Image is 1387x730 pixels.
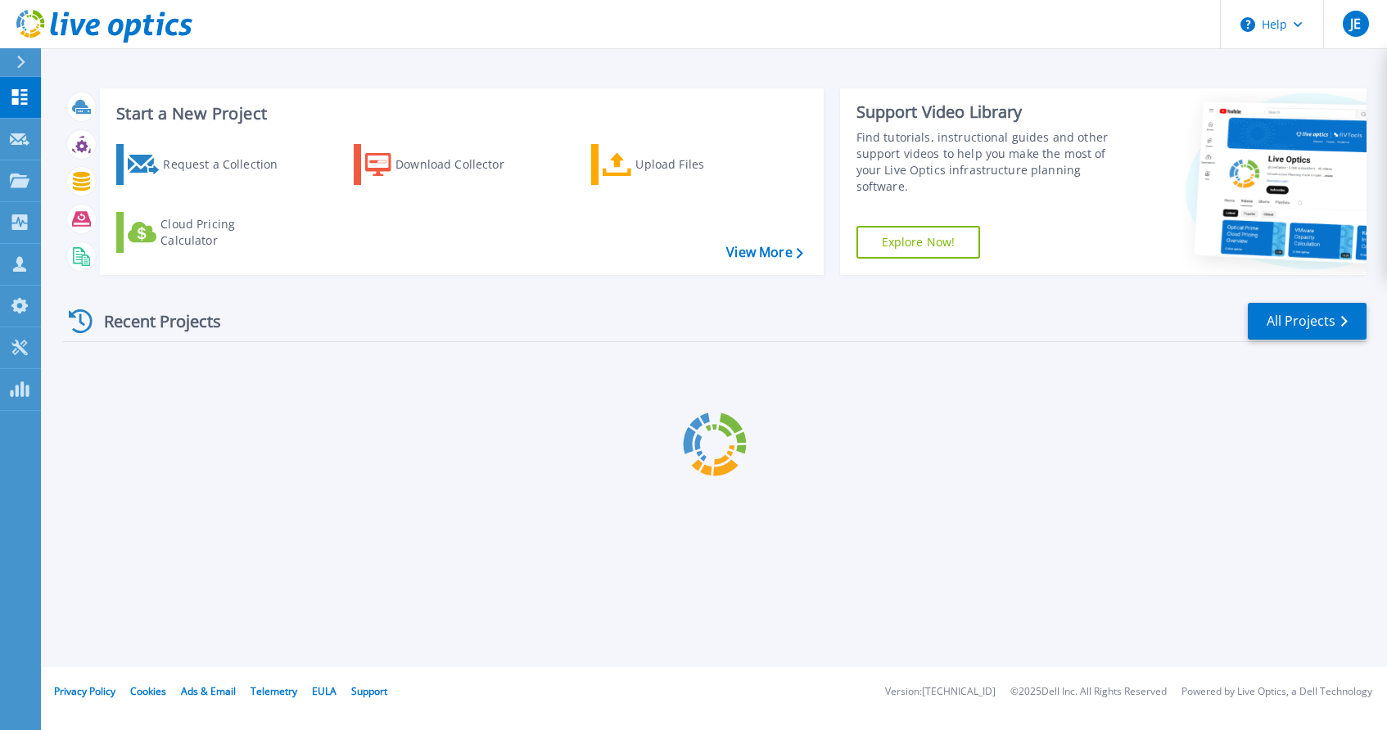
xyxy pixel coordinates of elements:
[181,684,236,698] a: Ads & Email
[163,148,294,181] div: Request a Collection
[116,212,299,253] a: Cloud Pricing Calculator
[395,148,526,181] div: Download Collector
[885,687,996,697] li: Version: [TECHNICAL_ID]
[130,684,166,698] a: Cookies
[116,105,802,123] h3: Start a New Project
[312,684,337,698] a: EULA
[591,144,774,185] a: Upload Files
[635,148,766,181] div: Upload Files
[1181,687,1372,697] li: Powered by Live Optics, a Dell Technology
[856,226,981,259] a: Explore Now!
[1010,687,1167,697] li: © 2025 Dell Inc. All Rights Reserved
[351,684,387,698] a: Support
[54,684,115,698] a: Privacy Policy
[726,245,802,260] a: View More
[856,101,1123,123] div: Support Video Library
[251,684,297,698] a: Telemetry
[856,129,1123,195] div: Find tutorials, instructional guides and other support videos to help you make the most of your L...
[63,301,243,341] div: Recent Projects
[354,144,536,185] a: Download Collector
[1350,17,1361,30] span: JE
[116,144,299,185] a: Request a Collection
[1248,303,1367,340] a: All Projects
[160,216,291,249] div: Cloud Pricing Calculator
